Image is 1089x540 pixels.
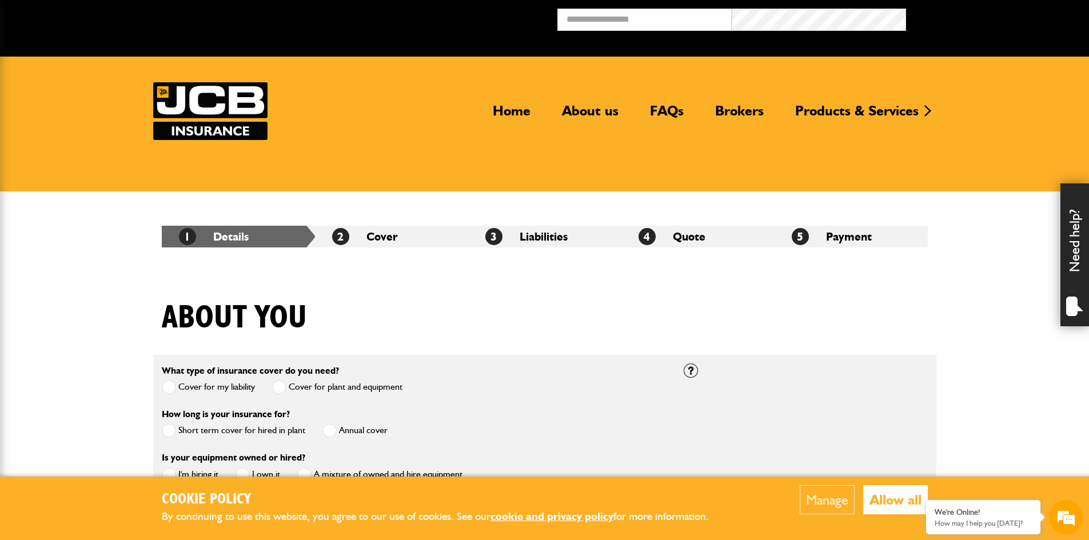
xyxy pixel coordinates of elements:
[162,453,305,462] label: Is your equipment owned or hired?
[162,226,315,247] li: Details
[787,102,927,129] a: Products & Services
[490,510,613,523] a: cookie and privacy policy
[322,423,388,438] label: Annual cover
[162,380,255,394] label: Cover for my liability
[153,82,268,140] a: JCB Insurance Services
[162,366,339,375] label: What type of insurance cover do you need?
[484,102,539,129] a: Home
[935,507,1032,517] div: We're Online!
[315,226,468,247] li: Cover
[162,508,728,526] p: By continuing to use this website, you agree to our use of cookies. See our for more information.
[553,102,627,129] a: About us
[236,467,280,482] label: I own it
[906,9,1080,26] button: Broker Login
[162,299,307,337] h1: About you
[297,467,462,482] label: A mixture of owned and hire equipment
[179,228,196,245] span: 1
[863,485,928,514] button: Allow all
[485,228,502,245] span: 3
[775,226,928,247] li: Payment
[162,491,728,509] h2: Cookie Policy
[707,102,772,129] a: Brokers
[272,380,402,394] label: Cover for plant and equipment
[162,467,218,482] label: I'm hiring it
[800,485,855,514] button: Manage
[162,423,305,438] label: Short term cover for hired in plant
[935,519,1032,527] p: How may I help you today?
[639,228,656,245] span: 4
[332,228,349,245] span: 2
[162,410,290,419] label: How long is your insurance for?
[641,102,692,129] a: FAQs
[153,82,268,140] img: JCB Insurance Services logo
[1060,183,1089,326] div: Need help?
[792,228,809,245] span: 5
[621,226,775,247] li: Quote
[468,226,621,247] li: Liabilities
